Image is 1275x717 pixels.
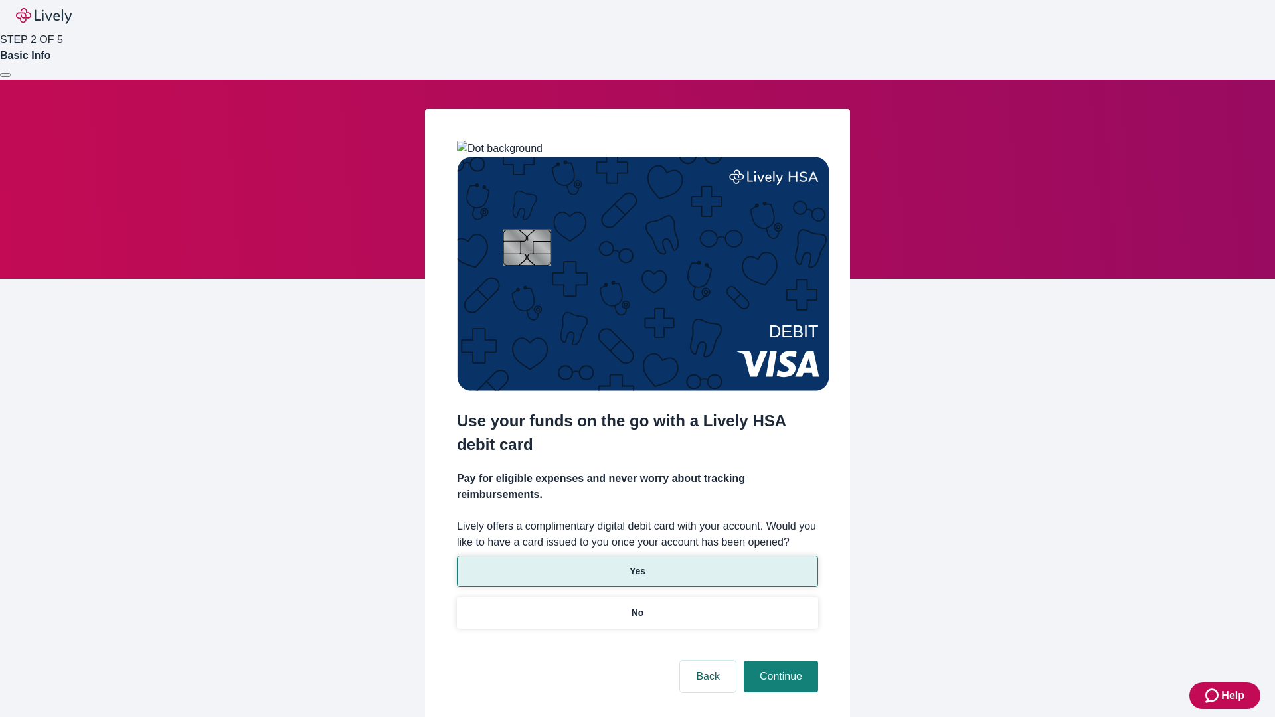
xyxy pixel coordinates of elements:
[457,518,818,550] label: Lively offers a complimentary digital debit card with your account. Would you like to have a card...
[744,661,818,692] button: Continue
[457,409,818,457] h2: Use your funds on the go with a Lively HSA debit card
[16,8,72,24] img: Lively
[680,661,736,692] button: Back
[1205,688,1221,704] svg: Zendesk support icon
[1221,688,1244,704] span: Help
[1189,682,1260,709] button: Zendesk support iconHelp
[632,606,644,620] p: No
[457,597,818,629] button: No
[457,157,829,391] img: Debit card
[630,564,645,578] p: Yes
[457,471,818,503] h4: Pay for eligible expenses and never worry about tracking reimbursements.
[457,141,543,157] img: Dot background
[457,556,818,587] button: Yes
